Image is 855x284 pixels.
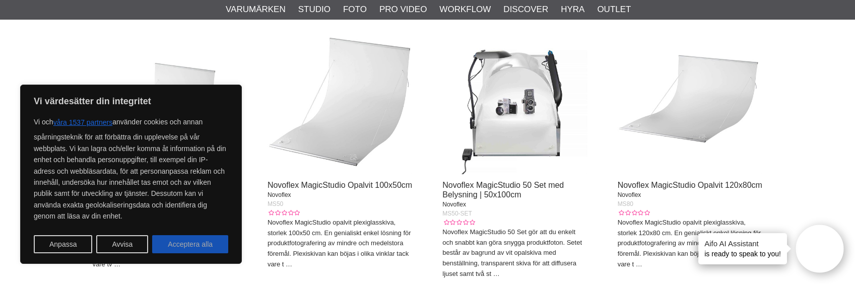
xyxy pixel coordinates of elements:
[597,3,631,16] a: Outlet
[442,210,472,217] span: MS50-SET
[636,260,642,268] a: …
[442,218,475,227] div: Kundbetyg: 0
[93,30,238,175] img: Novoflex MagicStudio Opalvit 60x30cm
[268,200,283,207] span: MS50
[503,3,548,16] a: Discover
[439,3,491,16] a: Workflow
[34,95,228,107] p: Vi värdesätter din integritet
[268,218,413,270] p: Novoflex MagicStudio opalvit plexiglasskiva, storlek 100x50 cm. En genialiskt enkel lösning för p...
[704,238,781,249] h4: Aifo AI Assistant
[379,3,427,16] a: Pro Video
[268,208,300,218] div: Kundbetyg: 0
[20,85,242,264] div: Vi värdesätter din integritet
[618,218,763,270] p: Novoflex MagicStudio opalvit plexiglasskiva, storlek 120x80 cm. En genialiskt enkel lösning för p...
[618,208,650,218] div: Kundbetyg: 0
[618,30,763,175] img: Novoflex MagicStudio Opalvit 120x80cm
[286,260,292,268] a: …
[226,3,286,16] a: Varumärken
[343,3,367,16] a: Foto
[96,235,148,253] button: Avvisa
[493,270,500,277] a: …
[268,181,412,189] a: Novoflex MagicStudio Opalvit 100x50cm
[561,3,584,16] a: Hyra
[298,3,331,16] a: Studio
[268,191,291,198] span: Novoflex
[442,30,587,175] img: Novoflex MagicStudio 50 Set med Belysning | 50x100cm
[114,260,120,268] a: …
[442,201,466,208] span: Novoflex
[698,233,787,264] div: is ready to speak to you!
[618,200,633,207] span: MS80
[618,181,762,189] a: Novoflex MagicStudio Opalvit 120x80cm
[268,30,413,175] img: Novoflex MagicStudio Opalvit 100x50cm
[34,235,92,253] button: Anpassa
[34,113,228,222] p: Vi och använder cookies och annan spårningsteknik för att förbättra din upplevelse på vår webbpla...
[53,113,113,131] button: våra 1537 partners
[442,181,564,199] a: Novoflex MagicStudio 50 Set med Belysning | 50x100cm
[152,235,228,253] button: Acceptera alla
[442,227,587,279] p: Novoflex MagicStudio 50 Set gör att du enkelt och snabbt kan göra snygga produktfoton. Setet best...
[618,191,641,198] span: Novoflex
